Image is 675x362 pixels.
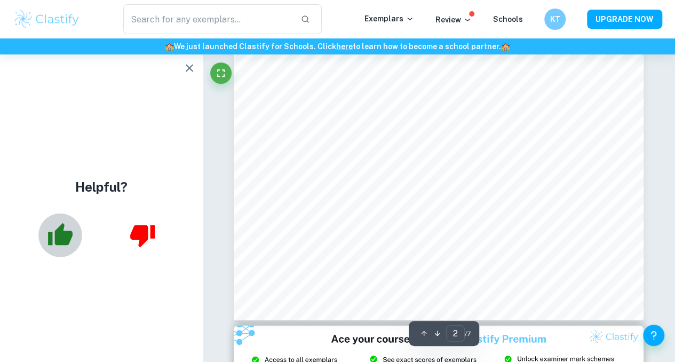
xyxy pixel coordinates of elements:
[13,9,81,30] img: Clastify logo
[336,42,353,51] a: here
[587,10,662,29] button: UPGRADE NOW
[643,325,664,346] button: Help and Feedback
[364,13,414,25] p: Exemplars
[165,42,174,51] span: 🏫
[435,14,472,26] p: Review
[493,15,523,23] a: Schools
[2,41,673,52] h6: We just launched Clastify for Schools. Click to learn how to become a school partner.
[465,329,471,339] span: / 7
[210,62,232,84] button: Fullscreen
[75,177,128,196] h4: Helpful?
[501,42,510,51] span: 🏫
[544,9,566,30] button: KT
[549,13,561,25] h6: KT
[123,4,292,34] input: Search for any exemplars...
